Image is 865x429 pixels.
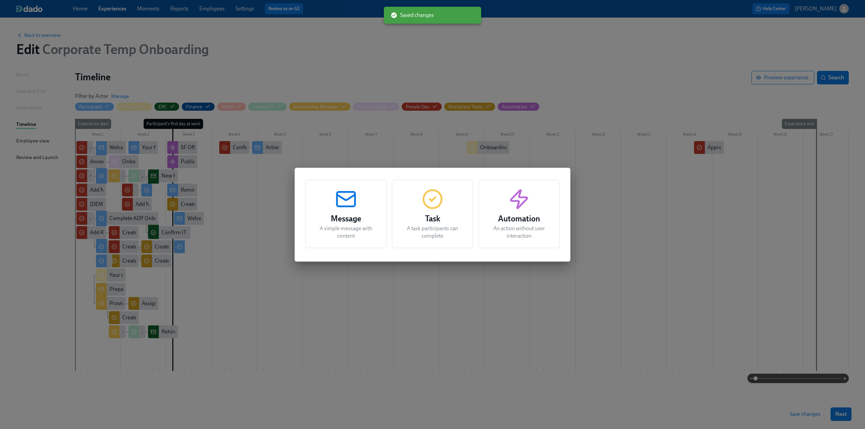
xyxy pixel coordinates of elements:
h3: Automation [487,213,551,225]
p: An action without user interaction [487,225,551,240]
p: A task participants can complete [400,225,465,240]
h3: Message [314,213,378,225]
p: A simple message with content [314,225,378,240]
span: Saved changes [391,11,434,19]
button: TaskA task participants can complete [392,180,473,248]
button: AutomationAn action without user interaction [478,180,560,248]
h3: Task [400,213,465,225]
button: MessageA simple message with content [305,180,387,248]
